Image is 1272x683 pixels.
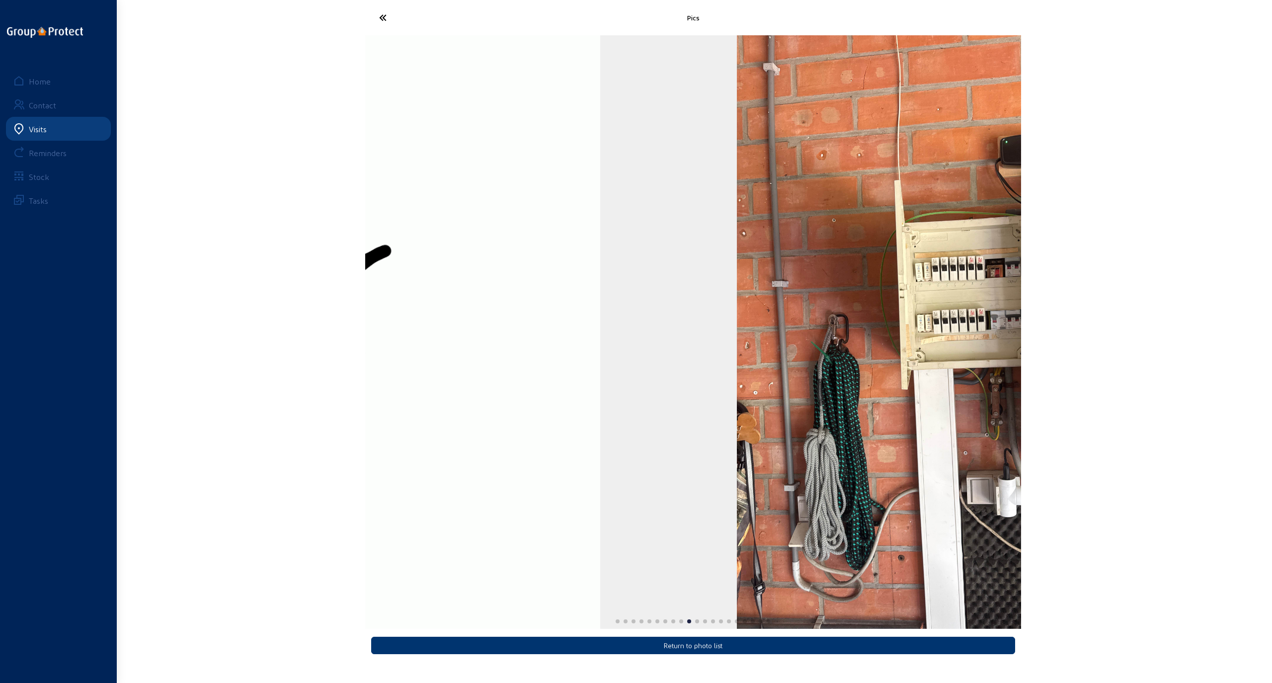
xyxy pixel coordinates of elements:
div: Visits [29,124,47,134]
a: Reminders [6,141,111,165]
a: Contact [6,93,111,117]
img: 36bcfa55-d35f-692a-a991-1e06e8bef83e.jpeg [737,35,1182,629]
a: Stock [6,165,111,188]
img: logo-oneline.png [7,27,83,38]
div: Contact [29,100,56,110]
a: Tasks [6,188,111,212]
div: Reminders [29,148,67,158]
div: Tasks [29,196,48,205]
div: Home [29,77,51,86]
div: Stock [29,172,49,181]
a: Visits [6,117,111,141]
button: Return to photo list [371,637,1015,654]
a: Home [6,69,111,93]
div: Pics [475,13,912,22]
